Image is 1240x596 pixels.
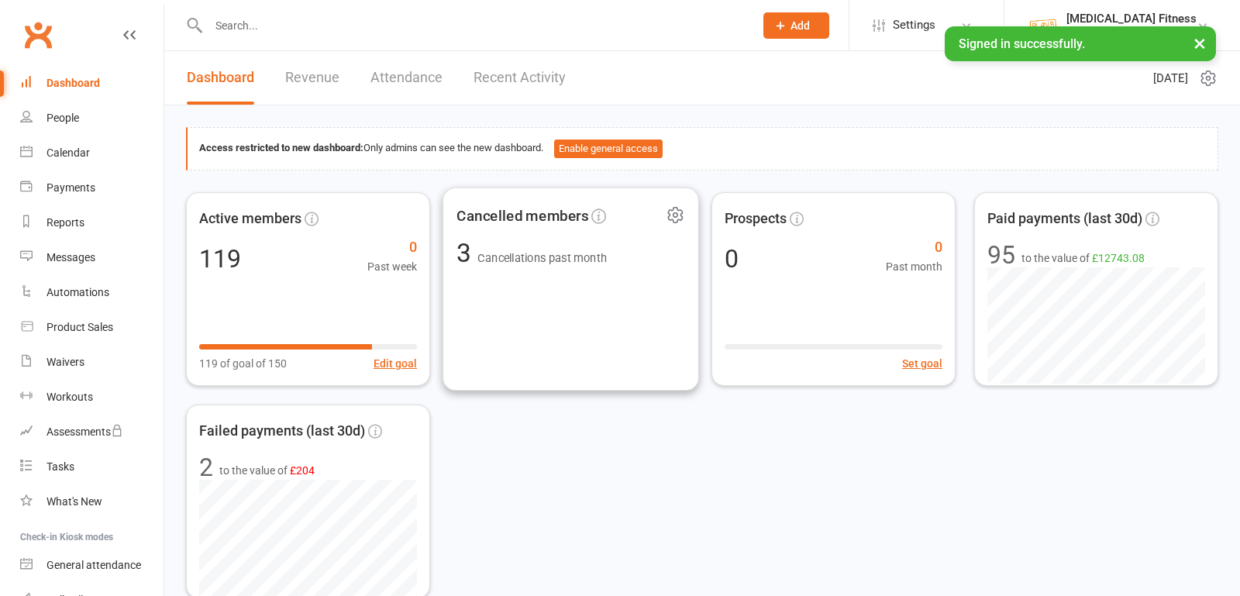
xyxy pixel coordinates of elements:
[46,321,113,333] div: Product Sales
[20,240,164,275] a: Messages
[199,208,301,230] span: Active members
[20,450,164,484] a: Tasks
[1153,69,1188,88] span: [DATE]
[477,251,607,264] span: Cancellations past month
[199,142,363,153] strong: Access restricted to new dashboard:
[902,355,942,372] button: Set goal
[20,66,164,101] a: Dashboard
[20,484,164,519] a: What's New
[959,36,1085,51] span: Signed in successfully.
[374,355,417,372] button: Edit goal
[20,380,164,415] a: Workouts
[20,205,164,240] a: Reports
[20,310,164,345] a: Product Sales
[367,236,417,259] span: 0
[46,495,102,508] div: What's New
[46,146,90,159] div: Calendar
[1186,26,1214,60] button: ×
[20,275,164,310] a: Automations
[456,204,588,227] span: Cancelled members
[199,420,365,443] span: Failed payments (last 30d)
[285,51,339,105] a: Revenue
[987,243,1015,267] div: 95
[725,208,787,230] span: Prospects
[46,286,109,298] div: Automations
[199,455,213,480] div: 2
[20,345,164,380] a: Waivers
[187,51,254,105] a: Dashboard
[1092,252,1145,264] span: £12743.08
[554,140,663,158] button: Enable general access
[370,51,443,105] a: Attendance
[199,140,1206,158] div: Only admins can see the new dashboard.
[886,258,942,275] span: Past month
[204,15,743,36] input: Search...
[199,246,241,271] div: 119
[46,251,95,264] div: Messages
[19,16,57,54] a: Clubworx
[893,8,935,43] span: Settings
[20,548,164,583] a: General attendance kiosk mode
[474,51,566,105] a: Recent Activity
[20,136,164,171] a: Calendar
[367,258,417,275] span: Past week
[987,208,1142,230] span: Paid payments (last 30d)
[790,19,810,32] span: Add
[46,391,93,403] div: Workouts
[886,236,942,259] span: 0
[46,181,95,194] div: Payments
[46,356,84,368] div: Waivers
[1021,250,1145,267] span: to the value of
[1066,12,1197,26] div: [MEDICAL_DATA] Fitness
[219,462,315,479] span: to the value of
[46,216,84,229] div: Reports
[46,559,141,571] div: General attendance
[46,460,74,473] div: Tasks
[20,171,164,205] a: Payments
[290,464,315,477] span: £204
[46,77,100,89] div: Dashboard
[725,246,739,271] div: 0
[1066,26,1197,40] div: [MEDICAL_DATA] Fitness
[1028,10,1059,41] img: thumb_image1569280052.png
[456,237,477,268] span: 3
[20,415,164,450] a: Assessments
[46,425,123,438] div: Assessments
[199,355,287,372] span: 119 of goal of 150
[46,112,79,124] div: People
[763,12,829,39] button: Add
[20,101,164,136] a: People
